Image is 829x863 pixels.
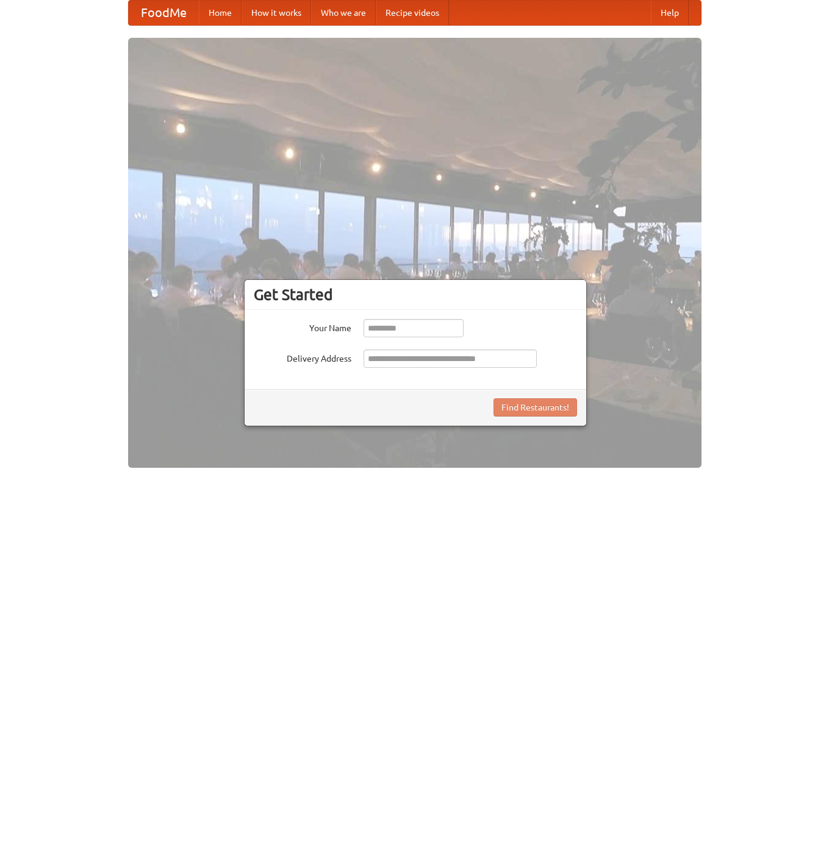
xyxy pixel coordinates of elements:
[199,1,242,25] a: Home
[493,398,577,417] button: Find Restaurants!
[376,1,449,25] a: Recipe videos
[311,1,376,25] a: Who we are
[254,349,351,365] label: Delivery Address
[651,1,689,25] a: Help
[254,319,351,334] label: Your Name
[129,1,199,25] a: FoodMe
[242,1,311,25] a: How it works
[254,285,577,304] h3: Get Started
